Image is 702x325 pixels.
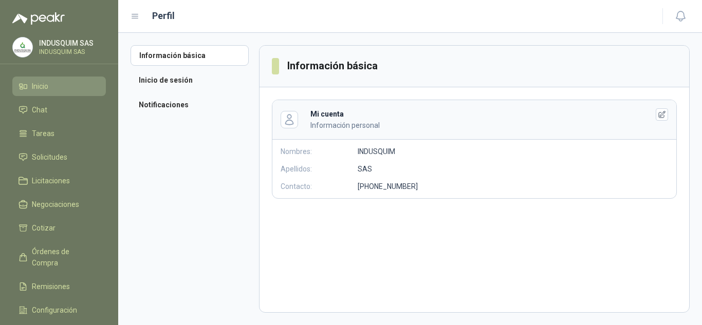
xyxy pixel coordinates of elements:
p: Apellidos: [281,163,358,175]
h3: Información básica [287,58,379,74]
span: Chat [32,104,47,116]
span: Solicitudes [32,151,67,163]
p: Nombres: [281,146,358,157]
a: Chat [12,100,106,120]
span: Licitaciones [32,175,70,186]
a: Cotizar [12,218,106,238]
span: Órdenes de Compra [32,246,96,269]
a: Notificaciones [131,94,249,115]
p: Contacto: [281,181,358,192]
p: INDUSQUIM SAS [39,40,103,47]
a: Configuración [12,300,106,320]
a: Solicitudes [12,147,106,167]
a: Inicio de sesión [131,70,249,90]
p: SAS [358,163,372,175]
b: Mi cuenta [310,110,344,118]
span: Negociaciones [32,199,79,210]
a: Negociaciones [12,195,106,214]
img: Logo peakr [12,12,65,25]
img: Company Logo [13,37,32,57]
a: Órdenes de Compra [12,242,106,273]
span: Cotizar [32,222,56,234]
a: Licitaciones [12,171,106,190]
span: Configuración [32,304,77,316]
span: Remisiones [32,281,70,292]
p: Información personal [310,120,632,131]
h1: Perfil [152,9,175,23]
p: INDUSQUIM [358,146,395,157]
a: Inicio [12,77,106,96]
a: Remisiones [12,277,106,296]
p: [PHONE_NUMBER] [358,181,418,192]
span: Inicio [32,81,48,92]
p: INDUSQUIM SAS [39,49,103,55]
span: Tareas [32,128,54,139]
a: Tareas [12,124,106,143]
a: Información básica [131,45,249,66]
